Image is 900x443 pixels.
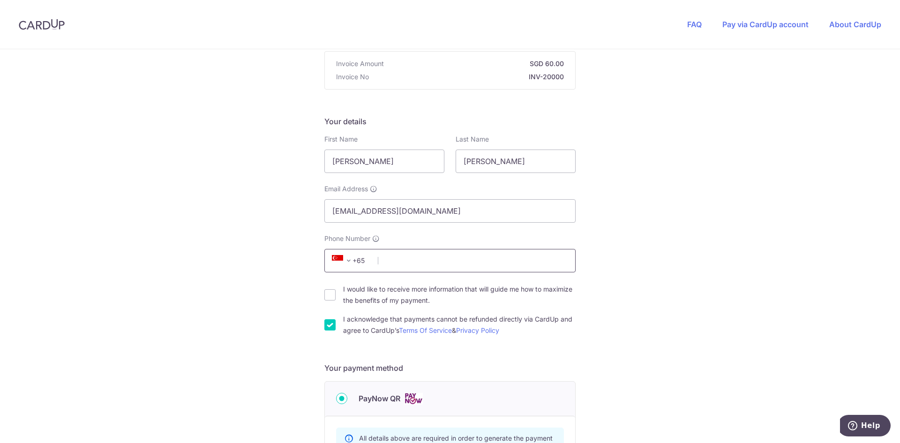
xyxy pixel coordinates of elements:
label: I would like to receive more information that will guide me how to maximize the benefits of my pa... [343,284,576,306]
a: FAQ [687,20,702,29]
input: Last name [456,150,576,173]
img: CardUp [19,19,65,30]
img: Cards logo [404,393,423,405]
div: PayNow QR Cards logo [336,393,564,405]
strong: SGD 60.00 [388,59,564,68]
h5: Your details [324,116,576,127]
input: First name [324,150,444,173]
a: Terms Of Service [399,326,452,334]
a: Privacy Policy [456,326,499,334]
span: +65 [329,255,371,266]
span: Phone Number [324,234,370,243]
h5: Your payment method [324,362,576,374]
a: Pay via CardUp account [722,20,809,29]
strong: INV-20000 [373,72,564,82]
a: About CardUp [829,20,881,29]
iframe: Opens a widget where you can find more information [840,415,891,438]
span: Invoice No [336,72,369,82]
span: Invoice Amount [336,59,384,68]
span: Email Address [324,184,368,194]
label: Last Name [456,135,489,144]
input: Email address [324,199,576,223]
span: +65 [332,255,354,266]
label: I acknowledge that payments cannot be refunded directly via CardUp and agree to CardUp’s & [343,314,576,336]
span: PayNow QR [359,393,400,404]
label: First Name [324,135,358,144]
